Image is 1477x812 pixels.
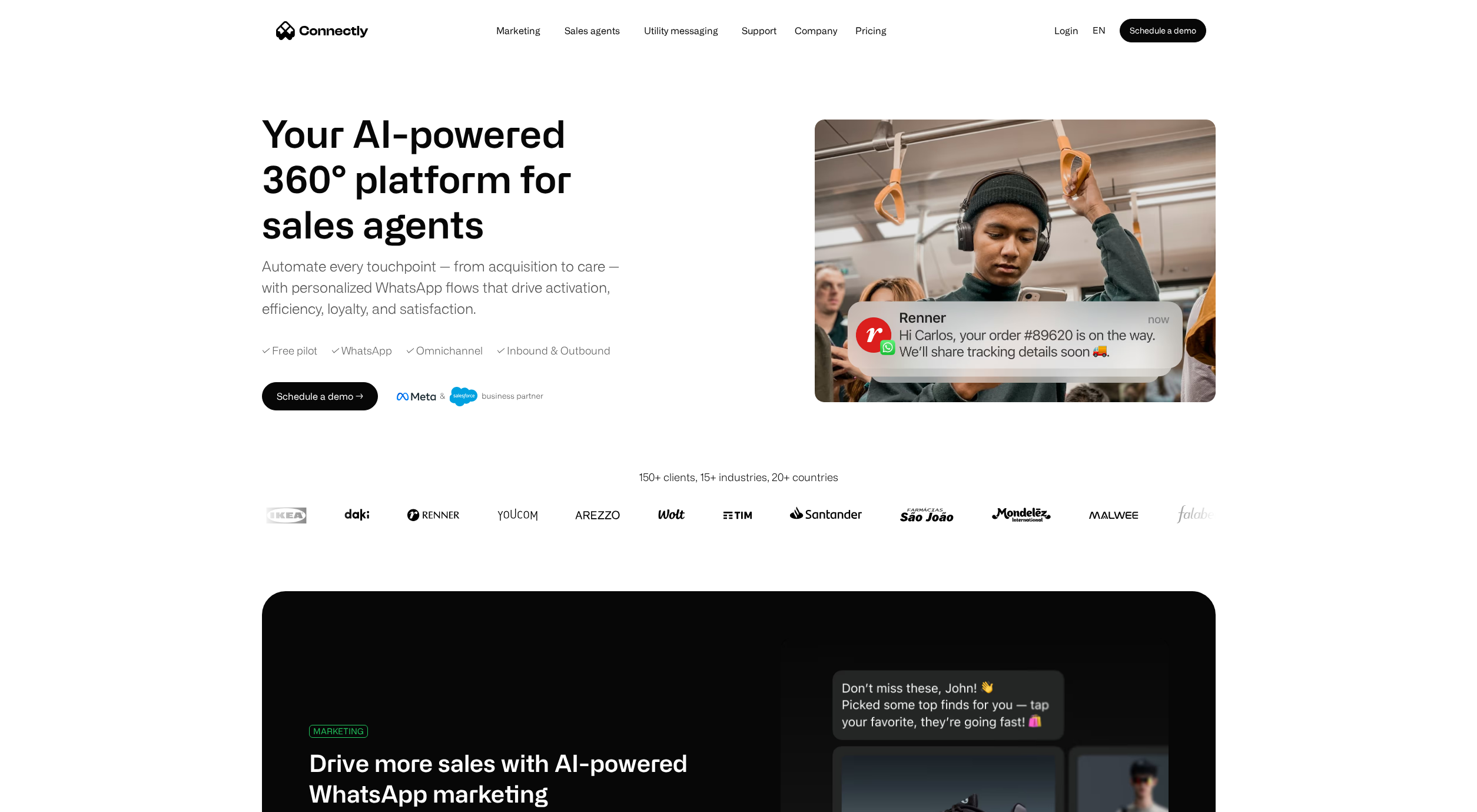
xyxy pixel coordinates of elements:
[846,26,896,35] a: Pricing
[262,201,615,247] h1: sales agents
[487,26,550,35] a: Marketing
[12,790,71,808] aside: Language selected: English
[406,343,483,359] div: ✓ Omnichannel
[276,22,369,39] a: home
[262,201,615,247] div: carousel
[262,343,317,359] div: ✓ Free pilot
[1045,22,1088,39] a: Login
[497,343,610,359] div: ✓ Inbound & Outbound
[309,747,722,808] h1: Drive more sales with AI-powered WhatsApp marketing
[313,727,364,735] div: MARKETING
[635,26,728,35] a: Utility messaging
[397,387,544,407] img: Meta and Salesforce business partner badge.
[262,256,633,319] div: Automate every touchpoint — from acquisition to care — with personalized WhatsApp flows that driv...
[331,343,392,359] div: ✓ WhatsApp
[795,22,837,39] div: Company
[262,201,615,247] div: 1 of 4
[1088,22,1120,39] div: en
[1093,22,1106,39] div: en
[24,791,71,808] ul: Language list
[732,26,786,35] a: Support
[1120,19,1206,42] a: Schedule a demo
[555,26,629,35] a: Sales agents
[791,22,841,39] div: Company
[639,469,838,485] div: 150+ clients, 15+ industries, 20+ countries
[262,382,378,410] a: Schedule a demo →
[262,111,615,201] h1: Your AI-powered 360° platform for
